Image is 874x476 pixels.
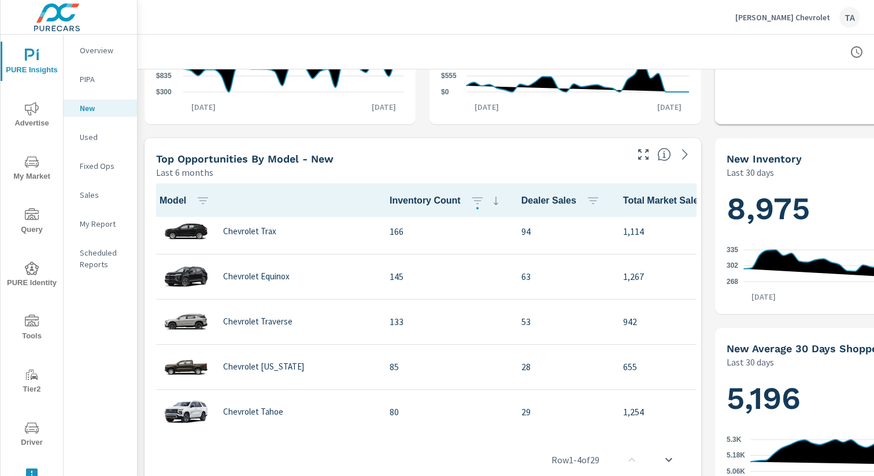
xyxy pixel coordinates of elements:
span: My Market [4,155,60,183]
p: [DATE] [183,101,224,113]
img: glamour [163,259,209,294]
p: [DATE] [466,101,507,113]
p: 1,267 [623,270,732,283]
h5: Top Opportunities by Model - New [156,153,334,165]
text: $555 [441,72,457,80]
p: 85 [390,360,503,374]
p: Overview [80,45,128,56]
p: [PERSON_NAME] Chevrolet [735,12,830,23]
text: $835 [156,72,172,80]
span: Query [4,208,60,237]
p: 655 [623,360,732,374]
span: PURE Identity [4,261,60,290]
text: $0 [441,88,449,96]
p: 80 [390,405,503,419]
p: 94 [521,224,605,238]
p: 166 [390,224,503,238]
span: Driver [4,421,60,449]
button: Make Fullscreen [634,145,653,164]
text: 5.18K [727,452,745,460]
p: 28 [521,360,605,374]
text: 302 [727,261,738,270]
img: glamour [163,394,209,429]
p: Chevrolet Traverse [223,316,292,327]
p: 1,254 [623,405,732,419]
div: Fixed Ops [64,157,137,175]
p: Last 6 months [156,165,213,179]
text: 268 [727,278,738,286]
div: Scheduled Reports [64,244,137,273]
p: PIPA [80,73,128,85]
p: Last 30 days [727,165,774,179]
div: Overview [64,42,137,59]
h5: New Inventory [727,153,802,165]
button: scroll to bottom [655,446,683,474]
p: 942 [623,315,732,329]
span: Inventory Count [390,194,503,208]
div: New [64,99,137,117]
img: glamour [163,349,209,384]
p: My Report [80,218,128,230]
p: [DATE] [743,291,784,302]
p: Last 30 days [727,355,774,369]
p: Fixed Ops [80,160,128,172]
p: [DATE] [649,101,690,113]
p: [DATE] [364,101,404,113]
p: 145 [390,270,503,283]
text: 5.3K [727,436,742,444]
p: Sales [80,189,128,201]
span: Total Market Sales [623,194,732,208]
text: 5.06K [727,467,745,475]
span: Tier2 [4,368,60,396]
p: Chevrolet [US_STATE] [223,361,304,372]
p: 63 [521,270,605,283]
p: Row 1 - 4 of 29 [551,453,599,467]
p: Chevrolet Equinox [223,271,290,282]
div: Used [64,128,137,146]
div: PIPA [64,71,137,88]
p: Used [80,131,128,143]
span: Dealer Sales [521,194,605,208]
p: Scheduled Reports [80,247,128,270]
img: glamour [163,214,209,249]
p: Chevrolet Tahoe [223,407,283,417]
p: New [80,102,128,114]
p: 53 [521,315,605,329]
span: PURE Insights [4,49,60,77]
p: Chevrolet Trax [223,226,276,237]
div: TA [839,7,860,28]
a: See more details in report [676,145,694,164]
img: glamour [163,304,209,339]
text: 335 [727,246,738,254]
span: Tools [4,315,60,343]
p: 1,114 [623,224,732,238]
span: Find the biggest opportunities within your model lineup by seeing how each model is selling in yo... [657,147,671,161]
span: Model [160,194,214,208]
div: Sales [64,186,137,204]
span: Advertise [4,102,60,130]
p: 29 [521,405,605,419]
p: 133 [390,315,503,329]
div: My Report [64,215,137,233]
text: $300 [156,88,172,96]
